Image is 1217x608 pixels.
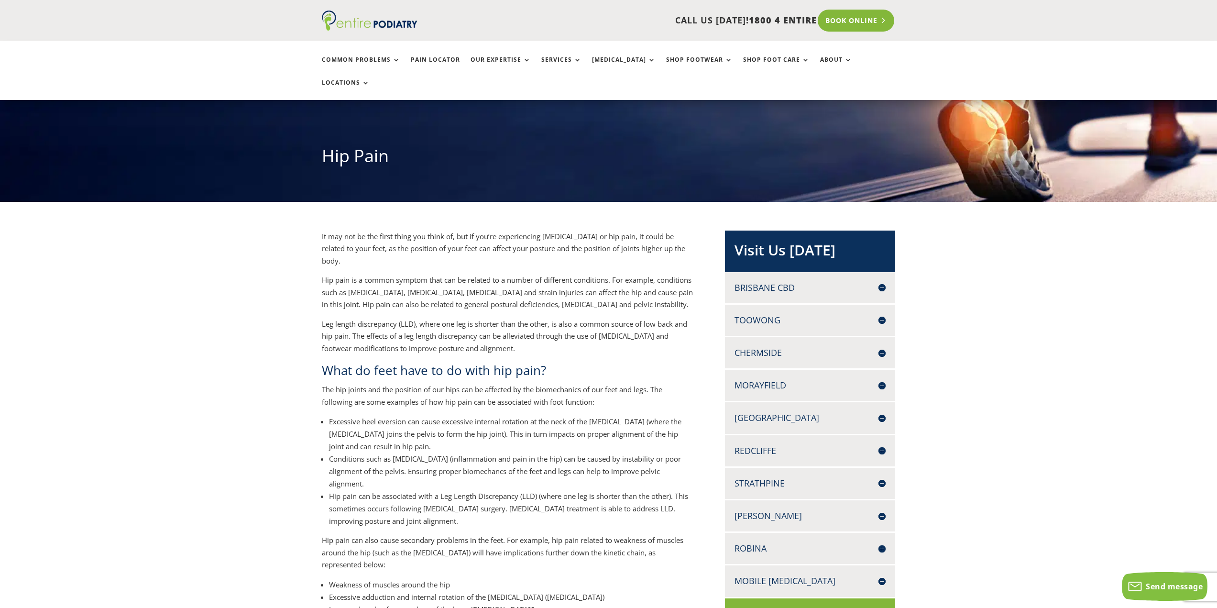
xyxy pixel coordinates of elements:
[322,318,694,362] p: Leg length discrepancy (LLD), where one leg is shorter than the other, is also a common source of...
[322,362,694,384] h2: What do feet have to do with hip pain?
[749,14,817,26] span: 1800 4 ENTIRE
[322,274,694,318] p: Hip pain is a common symptom that can be related to a number of different conditions. For example...
[735,477,886,489] h4: Strathpine
[322,384,694,415] p: The hip joints and the position of our hips can be affected by the biomechanics of our feet and l...
[735,347,886,359] h4: Chermside
[454,14,817,27] p: CALL US [DATE]!
[735,575,886,587] h4: Mobile [MEDICAL_DATA]
[1122,572,1207,601] button: Send message
[329,415,694,453] li: Excessive heel eversion can cause excessive internal rotation at the neck of the [MEDICAL_DATA] (...
[735,314,886,326] h4: Toowong
[471,56,531,77] a: Our Expertise
[735,240,886,265] h2: Visit Us [DATE]
[735,412,886,424] h4: [GEOGRAPHIC_DATA]
[411,56,460,77] a: Pain Locator
[322,534,694,578] p: Hip pain can also cause secondary problems in the feet. For example, hip pain related to weakness...
[818,10,895,32] a: Book Online
[329,490,694,527] li: Hip pain can be associated with a Leg Length Discrepancy (LLD) (where one leg is shorter than the...
[735,282,886,294] h4: Brisbane CBD
[541,56,581,77] a: Services
[329,591,694,603] li: Excessive adduction and internal rotation of the [MEDICAL_DATA] ([MEDICAL_DATA])
[735,445,886,457] h4: Redcliffe
[322,11,417,31] img: logo (1)
[322,79,370,100] a: Locations
[592,56,656,77] a: [MEDICAL_DATA]
[820,56,852,77] a: About
[322,23,417,33] a: Entire Podiatry
[743,56,810,77] a: Shop Foot Care
[322,144,896,173] h1: Hip Pain
[735,510,886,522] h4: [PERSON_NAME]
[666,56,733,77] a: Shop Footwear
[322,56,400,77] a: Common Problems
[1146,581,1203,592] span: Send message
[329,578,694,591] li: Weakness of muscles around the hip
[735,542,886,554] h4: Robina
[329,453,694,490] li: Conditions such as [MEDICAL_DATA] (inflammation and pain in the hip) can be caused by instability...
[322,231,694,275] p: It may not be the first thing you think of, but if you’re experiencing [MEDICAL_DATA] or hip pain...
[735,379,886,391] h4: Morayfield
